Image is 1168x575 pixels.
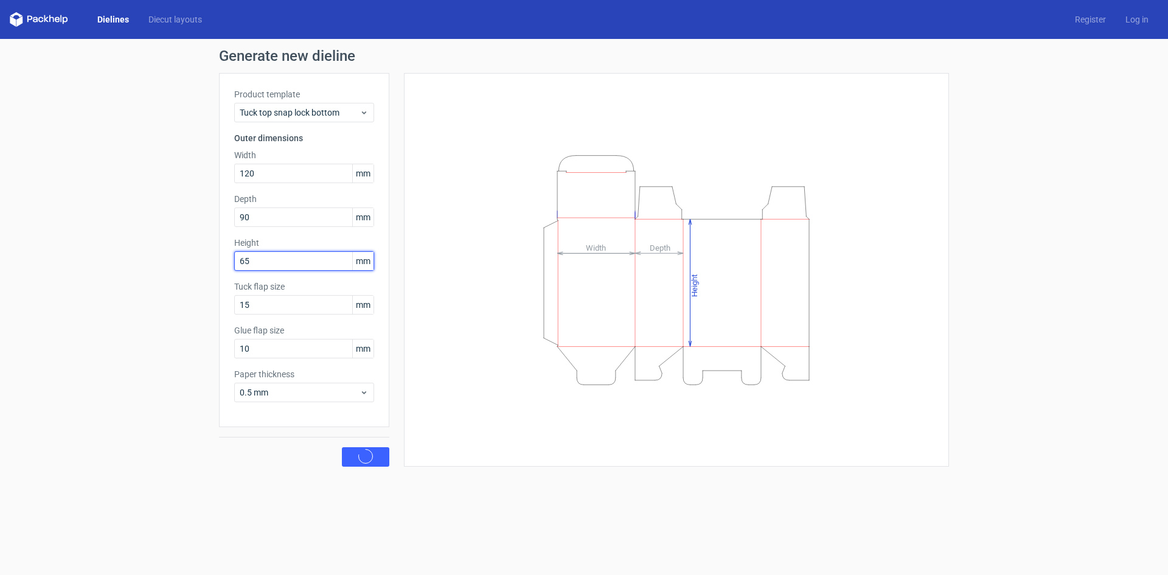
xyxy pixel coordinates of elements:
[1116,13,1158,26] a: Log in
[219,49,949,63] h1: Generate new dieline
[650,243,670,252] tspan: Depth
[234,88,374,100] label: Product template
[139,13,212,26] a: Diecut layouts
[352,252,374,270] span: mm
[234,193,374,205] label: Depth
[234,281,374,293] label: Tuck flap size
[690,274,699,296] tspan: Height
[234,324,374,336] label: Glue flap size
[352,340,374,358] span: mm
[352,296,374,314] span: mm
[240,386,360,399] span: 0.5 mm
[240,106,360,119] span: Tuck top snap lock bottom
[234,368,374,380] label: Paper thickness
[88,13,139,26] a: Dielines
[1065,13,1116,26] a: Register
[234,132,374,144] h3: Outer dimensions
[352,164,374,183] span: mm
[234,237,374,249] label: Height
[234,149,374,161] label: Width
[352,208,374,226] span: mm
[586,243,606,252] tspan: Width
